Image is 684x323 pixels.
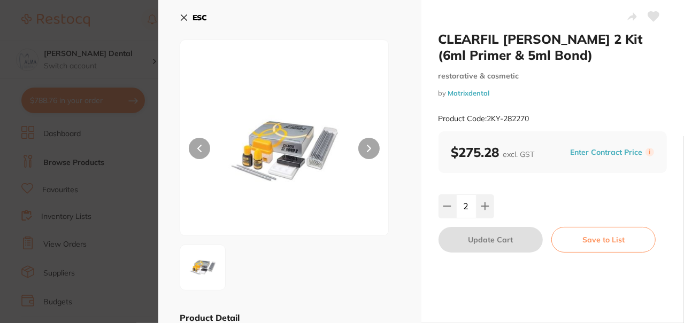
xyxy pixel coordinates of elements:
[180,312,240,323] b: Product Detail
[451,144,535,160] b: $275.28
[439,227,543,253] button: Update Cart
[180,9,207,27] button: ESC
[567,147,645,157] button: Enter Contract Price
[645,148,654,156] label: i
[448,89,490,97] a: Matrixdental
[503,149,535,159] span: excl. GST
[551,227,656,253] button: Save to List
[439,89,667,97] small: by
[183,248,222,287] img: anBn
[222,67,347,235] img: anBn
[439,72,667,81] small: restorative & cosmetic
[439,114,529,123] small: Product Code: 2KY-282270
[193,13,207,22] b: ESC
[439,31,667,63] h2: CLEARFIL [PERSON_NAME] 2 Kit (6ml Primer & 5ml Bond)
